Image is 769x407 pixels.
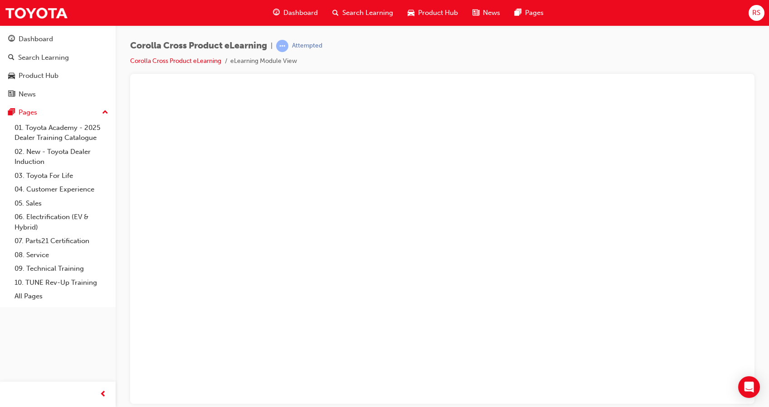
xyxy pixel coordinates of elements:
[4,67,112,84] a: Product Hub
[332,7,339,19] span: search-icon
[11,248,112,262] a: 08. Service
[292,42,322,50] div: Attempted
[283,8,318,18] span: Dashboard
[8,54,15,62] span: search-icon
[738,376,760,398] div: Open Intercom Messenger
[515,7,521,19] span: pages-icon
[400,4,465,22] a: car-iconProduct Hub
[102,107,108,119] span: up-icon
[276,40,288,52] span: learningRecordVerb_ATTEMPT-icon
[4,104,112,121] button: Pages
[19,71,58,81] div: Product Hub
[325,4,400,22] a: search-iconSearch Learning
[8,91,15,99] span: news-icon
[483,8,500,18] span: News
[19,89,36,100] div: News
[230,56,297,67] li: eLearning Module View
[507,4,551,22] a: pages-iconPages
[130,57,221,65] a: Corolla Cross Product eLearning
[19,34,53,44] div: Dashboard
[465,4,507,22] a: news-iconNews
[8,35,15,43] span: guage-icon
[266,4,325,22] a: guage-iconDashboard
[4,86,112,103] a: News
[11,289,112,303] a: All Pages
[11,210,112,234] a: 06. Electrification (EV & Hybrid)
[11,234,112,248] a: 07. Parts21 Certification
[752,8,760,18] span: RS
[4,31,112,48] a: Dashboard
[19,107,37,118] div: Pages
[11,262,112,276] a: 09. Technical Training
[525,8,544,18] span: Pages
[100,389,107,400] span: prev-icon
[11,196,112,211] a: 05. Sales
[11,121,112,145] a: 01. Toyota Academy - 2025 Dealer Training Catalogue
[408,7,414,19] span: car-icon
[11,145,112,169] a: 02. New - Toyota Dealer Induction
[4,49,112,66] a: Search Learning
[418,8,458,18] span: Product Hub
[271,41,273,51] span: |
[342,8,393,18] span: Search Learning
[273,7,280,19] span: guage-icon
[749,5,764,21] button: RS
[4,29,112,104] button: DashboardSearch LearningProduct HubNews
[8,72,15,80] span: car-icon
[11,276,112,290] a: 10. TUNE Rev-Up Training
[18,53,69,63] div: Search Learning
[8,109,15,117] span: pages-icon
[11,169,112,183] a: 03. Toyota For Life
[472,7,479,19] span: news-icon
[11,182,112,196] a: 04. Customer Experience
[130,41,267,51] span: Corolla Cross Product eLearning
[5,3,68,23] img: Trak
